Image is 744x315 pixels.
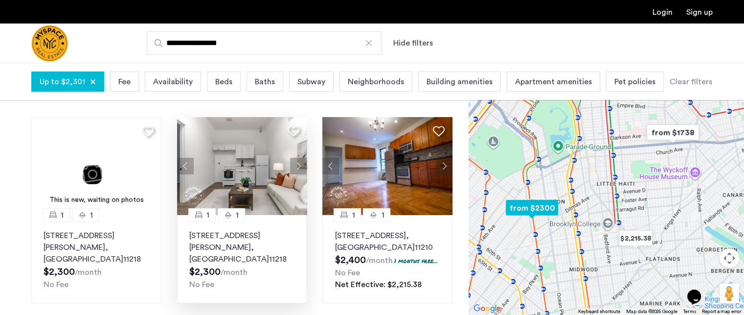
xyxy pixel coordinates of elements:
[177,158,194,174] button: Previous apartment
[215,76,232,88] span: Beds
[44,267,75,277] span: $2,300
[40,76,85,88] span: Up to $2,301
[436,158,452,174] button: Next apartment
[147,31,382,55] input: Apartment Search
[335,255,365,265] span: $2,400
[31,117,161,215] a: This is new, waiting on photos
[335,230,440,253] p: [STREET_ADDRESS] 11210
[118,76,131,88] span: Fee
[653,8,673,16] a: Login
[720,248,739,268] button: Map camera controls
[394,257,437,265] p: 1 months free...
[189,267,221,277] span: $2,300
[578,308,620,315] button: Keyboard shortcuts
[255,76,275,88] span: Baths
[44,281,68,289] span: No Fee
[335,269,360,277] span: No Fee
[702,308,741,315] a: Report a map error
[177,117,307,215] img: a8b926f1-9a91-4e5e-b036-feb4fe78ee5d_638850847483284209.jpeg
[31,25,68,62] a: Cazamio Logo
[427,76,493,88] span: Building amenities
[381,209,384,221] span: 1
[189,281,214,289] span: No Fee
[322,158,339,174] button: Previous apartment
[153,76,193,88] span: Availability
[221,268,248,276] sub: /month
[686,8,713,16] a: Registration
[61,209,64,221] span: 1
[31,117,161,215] img: 3.gif
[36,195,157,205] div: This is new, waiting on photos
[189,230,295,265] p: [STREET_ADDRESS][PERSON_NAME] 11218
[614,76,655,88] span: Pet policies
[643,121,703,144] div: from $1738
[177,215,307,303] a: 11[STREET_ADDRESS][PERSON_NAME], [GEOGRAPHIC_DATA]11218No Fee
[502,197,562,219] div: from $2300
[44,230,149,265] p: [STREET_ADDRESS][PERSON_NAME] 11218
[75,268,102,276] sub: /month
[348,76,404,88] span: Neighborhoods
[670,76,712,88] div: Clear filters
[515,76,592,88] span: Apartment amenities
[365,257,392,265] sub: /month
[31,25,68,62] img: logo
[626,309,677,314] span: Map data ©2025 Google
[683,276,715,305] iframe: chat widget
[720,284,739,303] button: Drag Pegman onto the map to open Street View
[290,158,307,174] button: Next apartment
[206,209,209,221] span: 1
[31,215,161,303] a: 11[STREET_ADDRESS][PERSON_NAME], [GEOGRAPHIC_DATA]11218No Fee
[322,215,452,303] a: 11[STREET_ADDRESS], [GEOGRAPHIC_DATA]112101 months free...No FeeNet Effective: $2,215.38
[471,302,503,315] a: Open this area in Google Maps (opens a new window)
[393,37,433,49] button: Show or hide filters
[322,117,452,215] img: a8b926f1-9a91-4e5e-b036-feb4fe78ee5d_638784285515821125.jpeg
[90,209,93,221] span: 1
[352,209,355,221] span: 1
[297,76,325,88] span: Subway
[236,209,239,221] span: 1
[615,227,656,249] div: $2,215.38
[335,281,421,289] span: Net Effective: $2,215.38
[683,308,696,315] a: Terms
[471,302,503,315] img: Google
